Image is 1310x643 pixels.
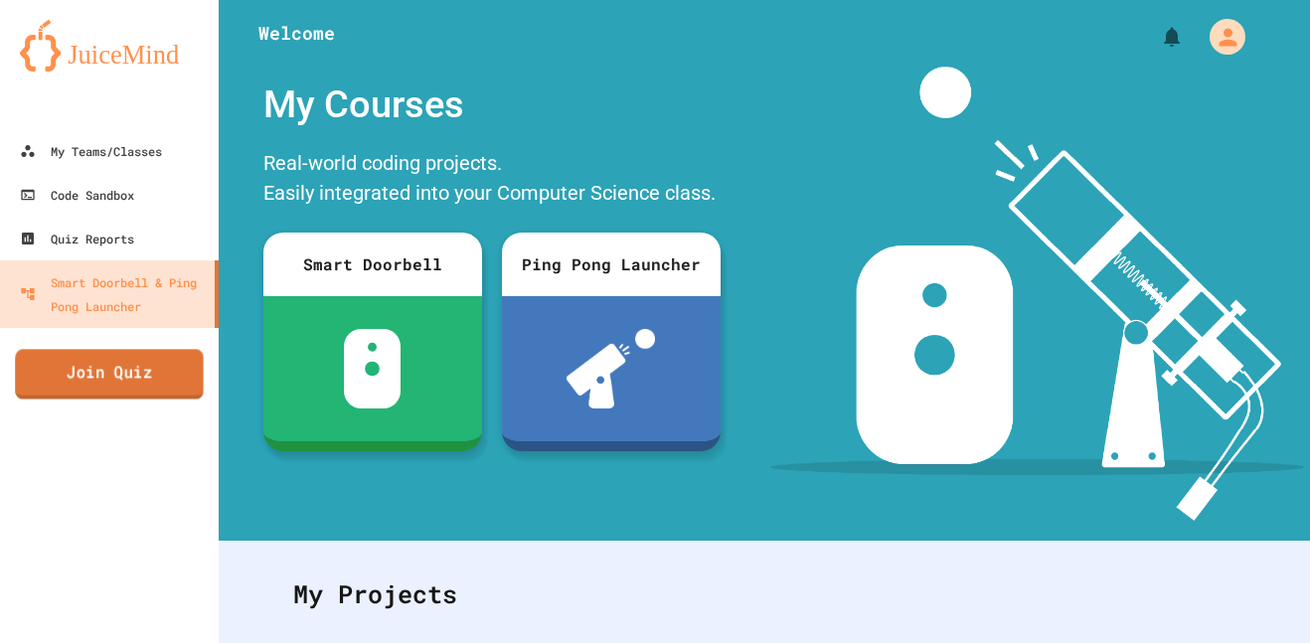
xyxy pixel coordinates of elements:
[1189,14,1250,60] div: My Account
[502,233,721,296] div: Ping Pong Launcher
[770,67,1303,521] img: banner-image-my-projects.png
[20,139,162,163] div: My Teams/Classes
[20,183,134,207] div: Code Sandbox
[273,556,1255,633] div: My Projects
[253,67,731,143] div: My Courses
[20,270,207,318] div: Smart Doorbell & Ping Pong Launcher
[20,227,134,250] div: Quiz Reports
[344,329,401,408] img: sdb-white.svg
[253,143,731,218] div: Real-world coding projects. Easily integrated into your Computer Science class.
[263,233,482,296] div: Smart Doorbell
[20,20,199,72] img: logo-orange.svg
[567,329,655,408] img: ppl-with-ball.png
[1123,20,1189,54] div: My Notifications
[15,349,204,399] a: Join Quiz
